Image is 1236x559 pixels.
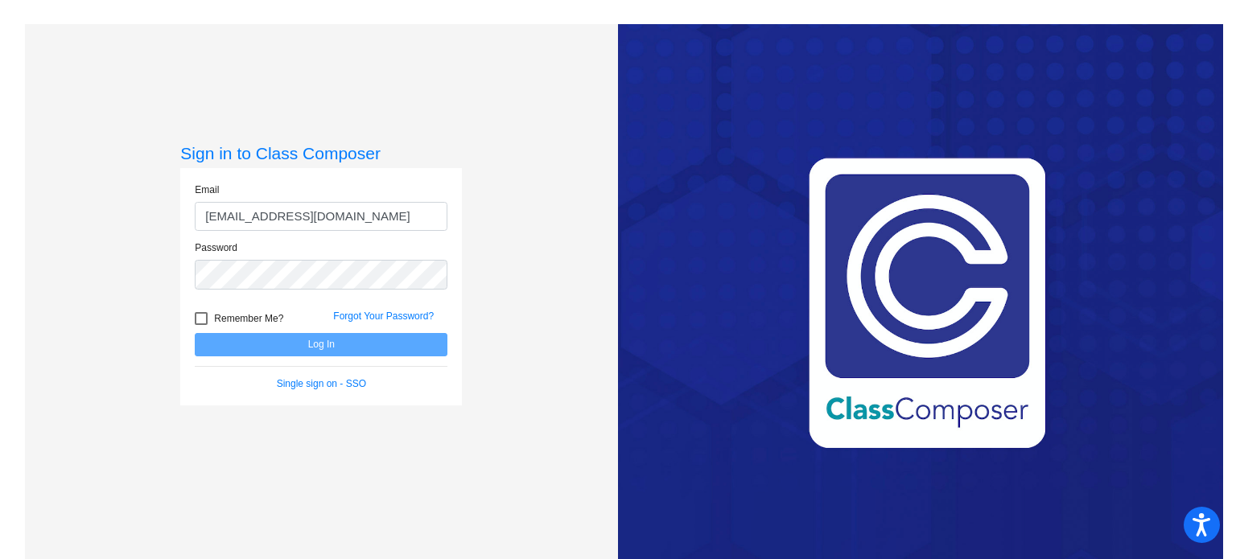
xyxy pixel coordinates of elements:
[333,310,434,322] a: Forgot Your Password?
[180,143,462,163] h3: Sign in to Class Composer
[195,183,219,197] label: Email
[195,333,447,356] button: Log In
[214,309,283,328] span: Remember Me?
[277,378,366,389] a: Single sign on - SSO
[195,240,237,255] label: Password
